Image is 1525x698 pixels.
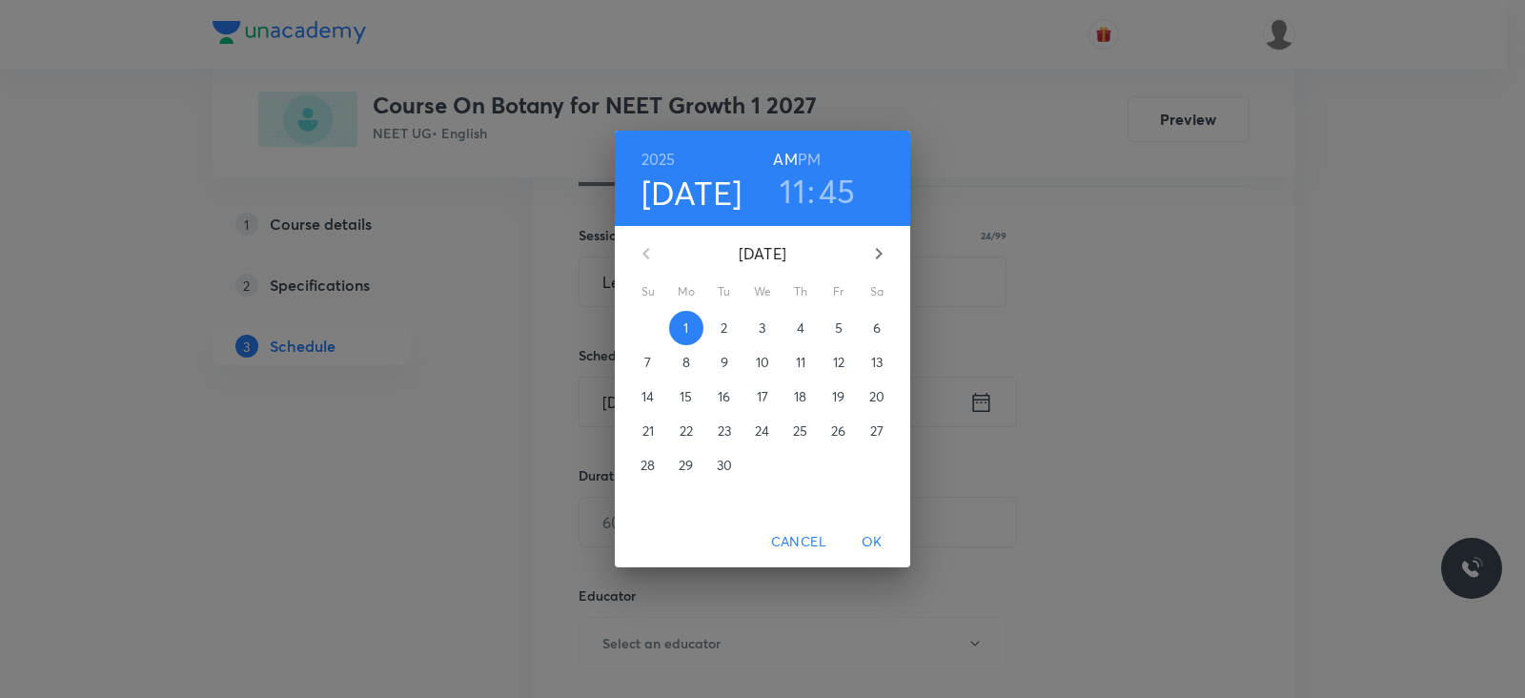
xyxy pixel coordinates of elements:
[759,318,765,338] p: 3
[641,173,742,213] button: [DATE]
[783,311,818,345] button: 4
[860,414,894,448] button: 27
[745,380,780,414] button: 17
[669,345,703,380] button: 8
[871,353,883,372] p: 13
[641,387,654,406] p: 14
[669,282,703,301] span: Mo
[822,311,856,345] button: 5
[669,242,856,265] p: [DATE]
[717,456,732,475] p: 30
[707,448,742,482] button: 30
[822,345,856,380] button: 12
[707,345,742,380] button: 9
[822,380,856,414] button: 19
[869,387,884,406] p: 20
[707,311,742,345] button: 2
[831,421,845,441] p: 26
[631,345,665,380] button: 7
[822,414,856,448] button: 26
[849,530,895,554] span: OK
[860,282,894,301] span: Sa
[783,345,818,380] button: 11
[797,318,804,338] p: 4
[756,353,769,372] p: 10
[745,311,780,345] button: 3
[707,414,742,448] button: 23
[763,524,834,560] button: Cancel
[755,421,769,441] p: 24
[679,456,693,475] p: 29
[773,146,797,173] button: AM
[860,345,894,380] button: 13
[796,353,805,372] p: 11
[745,282,780,301] span: We
[669,414,703,448] button: 22
[822,282,856,301] span: Fr
[669,380,703,414] button: 15
[819,171,856,211] button: 45
[771,530,826,554] span: Cancel
[745,345,780,380] button: 10
[832,387,844,406] p: 19
[783,380,818,414] button: 18
[721,353,728,372] p: 9
[842,524,903,560] button: OK
[680,421,693,441] p: 22
[780,171,805,211] button: 11
[631,380,665,414] button: 14
[745,414,780,448] button: 24
[870,421,884,441] p: 27
[783,414,818,448] button: 25
[683,318,688,338] p: 1
[644,353,651,372] p: 7
[642,421,654,441] p: 21
[833,353,844,372] p: 12
[798,146,821,173] button: PM
[793,421,807,441] p: 25
[631,414,665,448] button: 21
[860,311,894,345] button: 6
[707,282,742,301] span: Tu
[707,380,742,414] button: 16
[680,387,692,406] p: 15
[873,318,881,338] p: 6
[669,448,703,482] button: 29
[682,353,690,372] p: 8
[718,387,730,406] p: 16
[860,380,894,414] button: 20
[757,387,768,406] p: 17
[631,448,665,482] button: 28
[807,171,815,211] h3: :
[640,456,655,475] p: 28
[718,421,731,441] p: 23
[794,387,806,406] p: 18
[631,282,665,301] span: Su
[783,282,818,301] span: Th
[669,311,703,345] button: 1
[721,318,727,338] p: 2
[641,146,676,173] button: 2025
[835,318,843,338] p: 5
